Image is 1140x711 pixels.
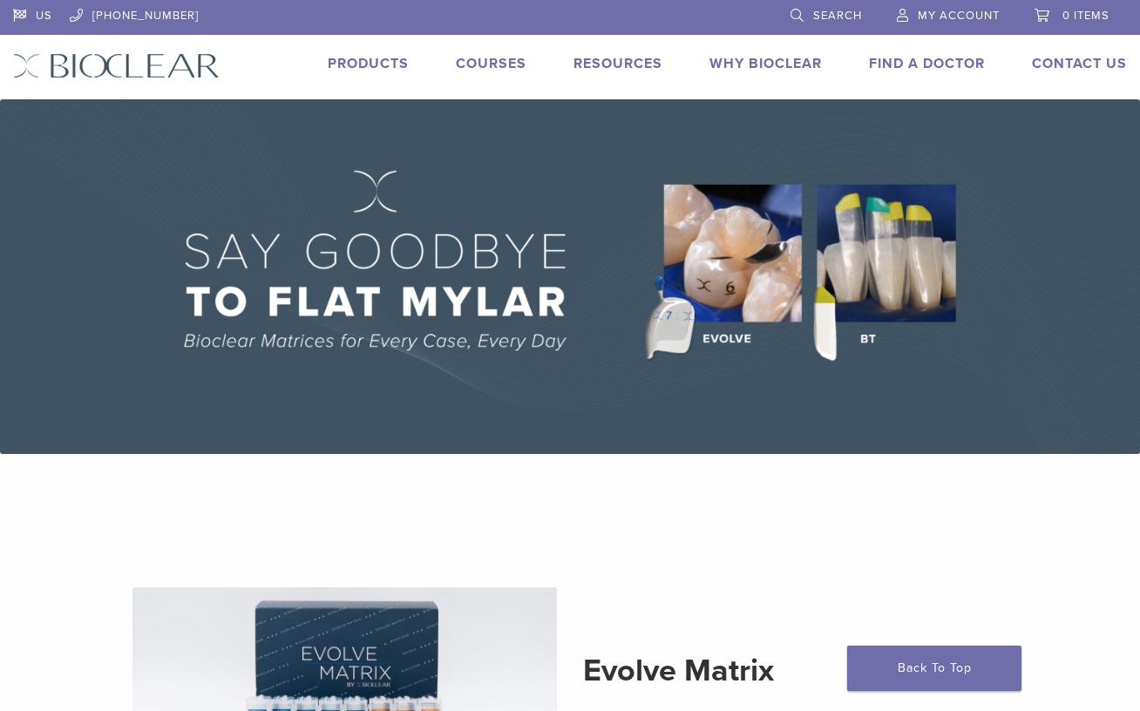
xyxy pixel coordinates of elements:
[456,55,526,72] a: Courses
[869,55,985,72] a: Find A Doctor
[847,646,1021,691] a: Back To Top
[918,9,1000,23] span: My Account
[709,55,822,72] a: Why Bioclear
[583,650,1008,692] h2: Evolve Matrix
[813,9,862,23] span: Search
[328,55,409,72] a: Products
[1032,55,1127,72] a: Contact Us
[573,55,662,72] a: Resources
[1062,9,1109,23] span: 0 items
[13,53,220,78] img: Bioclear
